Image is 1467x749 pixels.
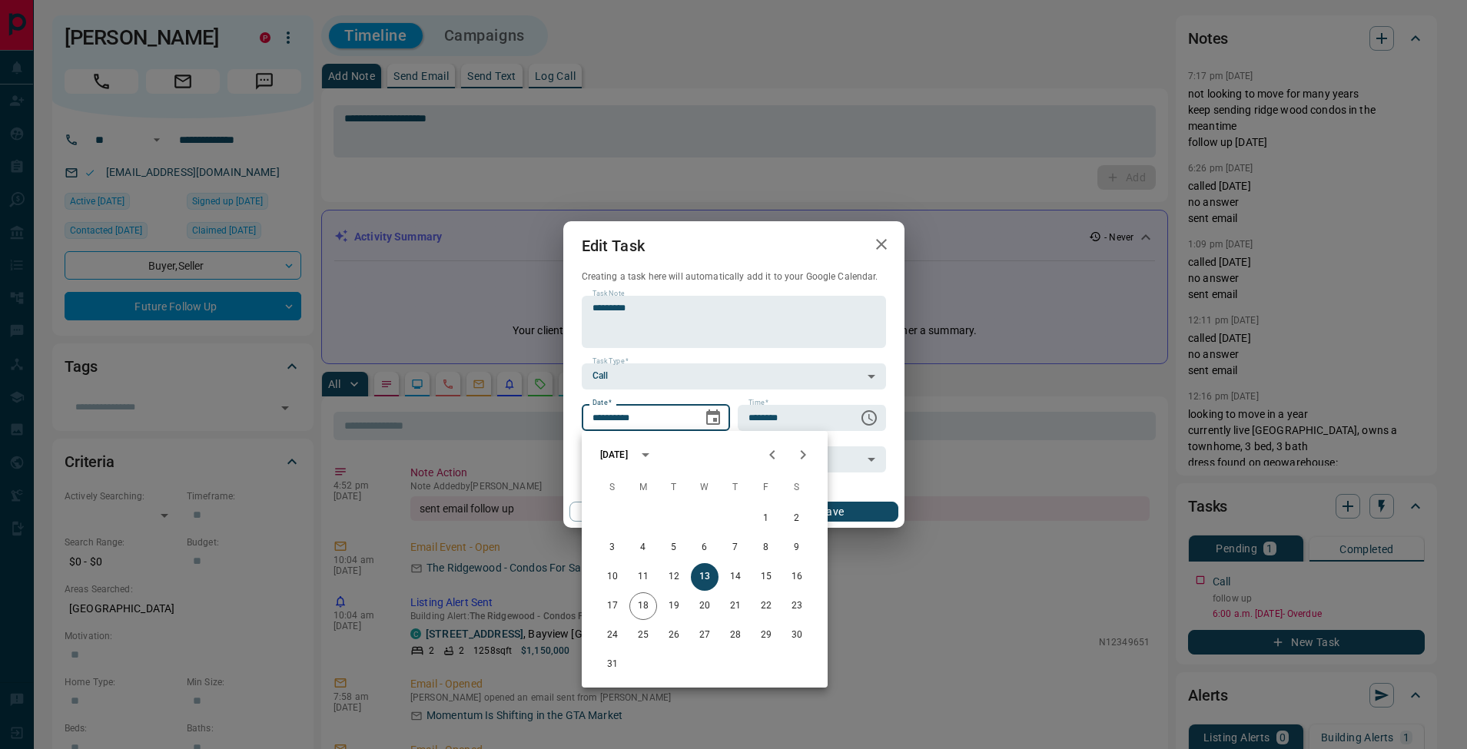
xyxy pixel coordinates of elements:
div: Call [582,363,886,389]
button: 29 [752,621,780,649]
button: 24 [599,621,626,649]
button: 4 [629,534,657,562]
button: 9 [783,534,811,562]
span: Friday [752,472,780,503]
button: 21 [722,592,749,620]
button: 25 [629,621,657,649]
button: 5 [660,534,688,562]
span: Saturday [783,472,811,503]
button: 8 [752,534,780,562]
h2: Edit Task [563,221,663,270]
button: 13 [691,563,719,591]
button: 7 [722,534,749,562]
button: 2 [783,505,811,532]
button: 3 [599,534,626,562]
label: Task Type [592,356,629,366]
button: 15 [752,563,780,591]
button: Previous month [757,439,788,470]
button: 31 [599,651,626,678]
button: 23 [783,592,811,620]
button: calendar view is open, switch to year view [632,442,659,468]
button: 10 [599,563,626,591]
button: Cancel [569,502,701,522]
button: 20 [691,592,719,620]
button: 14 [722,563,749,591]
button: 12 [660,563,688,591]
button: 16 [783,563,811,591]
button: 1 [752,505,780,532]
button: 11 [629,563,657,591]
label: Time [748,398,768,408]
button: 26 [660,621,688,649]
button: Choose time, selected time is 6:00 AM [854,403,885,433]
p: Creating a task here will automatically add it to your Google Calendar. [582,270,886,283]
span: Monday [629,472,657,503]
button: Choose date, selected date is Aug 13, 2025 [698,403,729,433]
div: [DATE] [600,448,628,462]
button: Save [766,502,898,522]
button: 30 [783,621,811,649]
button: 17 [599,592,626,620]
button: 6 [691,534,719,562]
button: Next month [788,439,818,470]
span: Wednesday [691,472,719,503]
button: 19 [660,592,688,620]
button: 28 [722,621,749,649]
span: Thursday [722,472,749,503]
button: 27 [691,621,719,649]
button: 18 [629,592,657,620]
label: Date [592,398,612,408]
span: Tuesday [660,472,688,503]
label: Task Note [592,289,624,299]
span: Sunday [599,472,626,503]
button: 22 [752,592,780,620]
